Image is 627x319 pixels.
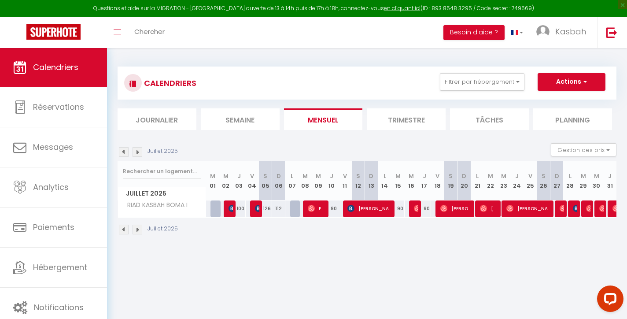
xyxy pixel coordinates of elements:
button: Gestion des prix [551,143,616,156]
th: 26 [537,161,550,200]
abbr: D [369,172,373,180]
span: Chercher [134,27,165,36]
th: 03 [232,161,246,200]
button: Besoin d'aide ? [443,25,505,40]
div: 126 [259,200,272,217]
span: Kasbah [555,26,586,37]
p: Juillet 2025 [148,147,178,156]
th: 02 [219,161,232,200]
th: 24 [510,161,524,200]
input: Rechercher un logement... [123,163,201,179]
abbr: D [555,172,559,180]
span: [PERSON_NAME] [573,200,577,217]
span: [PERSON_NAME] [414,200,418,217]
div: 100 [232,200,246,217]
div: 112 [272,200,285,217]
span: [PERSON_NAME] [GEOGRAPHIC_DATA] [480,200,498,217]
th: 22 [484,161,497,200]
th: 31 [603,161,616,200]
span: [PERSON_NAME] [586,200,590,217]
li: Semaine [201,108,280,130]
abbr: S [542,172,546,180]
th: 14 [378,161,391,200]
abbr: D [277,172,281,180]
span: [PERSON_NAME] [PERSON_NAME] [347,200,391,217]
th: 25 [524,161,537,200]
abbr: D [462,172,466,180]
th: 20 [457,161,471,200]
abbr: V [250,172,254,180]
span: Juillet 2025 [118,187,206,200]
abbr: J [330,172,333,180]
abbr: M [302,172,308,180]
li: Tâches [450,108,529,130]
abbr: S [449,172,453,180]
li: Trimestre [367,108,446,130]
li: Journalier [118,108,196,130]
abbr: L [476,172,479,180]
div: 90 [418,200,431,217]
span: Réservations [33,101,84,112]
li: Mensuel [284,108,363,130]
th: 21 [471,161,484,200]
div: 90 [325,200,338,217]
abbr: M [409,172,414,180]
abbr: L [384,172,386,180]
abbr: M [594,172,599,180]
span: Notifications [34,302,84,313]
a: en cliquant ici [384,4,420,12]
abbr: L [569,172,572,180]
abbr: J [515,172,519,180]
span: [PERSON_NAME] [560,200,564,217]
abbr: J [423,172,426,180]
span: Farah Chabiya [308,200,325,217]
th: 07 [285,161,299,200]
abbr: M [316,172,321,180]
th: 08 [299,161,312,200]
abbr: M [395,172,401,180]
a: ... Kasbah [530,17,597,48]
p: Juillet 2025 [148,225,178,233]
th: 27 [550,161,564,200]
span: [PERSON_NAME] [PERSON_NAME] [255,200,259,217]
img: ... [536,25,550,38]
img: logout [606,27,617,38]
span: Hébergement [33,262,87,273]
span: [PERSON_NAME] [440,200,471,217]
abbr: M [581,172,586,180]
th: 30 [590,161,603,200]
button: Filtrer par hébergement [440,73,524,91]
abbr: M [223,172,229,180]
abbr: M [488,172,493,180]
li: Planning [533,108,612,130]
th: 10 [325,161,338,200]
th: 01 [206,161,219,200]
abbr: S [263,172,267,180]
button: Actions [538,73,605,91]
span: Analytics [33,182,69,193]
abbr: J [608,172,612,180]
span: [PERSON_NAME] [599,200,604,217]
span: RIAD KASBAH BOMA I [119,200,190,210]
a: Chercher [128,17,171,48]
th: 23 [497,161,510,200]
span: [PERSON_NAME] [229,200,233,217]
th: 18 [431,161,444,200]
abbr: L [291,172,293,180]
th: 28 [564,161,577,200]
span: [PERSON_NAME] [506,200,550,217]
abbr: S [356,172,360,180]
abbr: V [343,172,347,180]
th: 04 [246,161,259,200]
abbr: J [237,172,241,180]
th: 16 [405,161,418,200]
th: 11 [338,161,351,200]
th: 19 [444,161,457,200]
span: Messages [33,141,73,152]
div: 90 [391,200,405,217]
th: 17 [418,161,431,200]
span: Paiements [33,222,74,233]
th: 06 [272,161,285,200]
abbr: M [210,172,215,180]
